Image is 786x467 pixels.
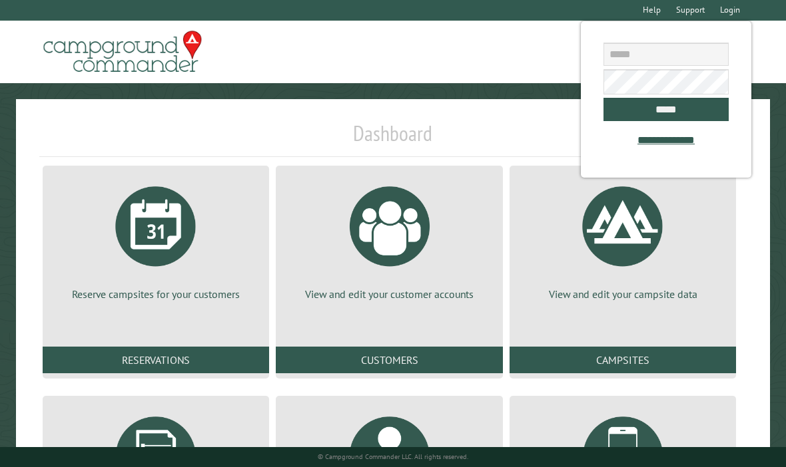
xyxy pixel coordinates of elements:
[510,347,736,373] a: Campsites
[59,176,253,301] a: Reserve campsites for your customers
[318,452,468,461] small: © Campground Commander LLC. All rights reserved.
[526,287,720,301] p: View and edit your campsite data
[43,347,269,373] a: Reservations
[39,26,206,78] img: Campground Commander
[292,176,486,301] a: View and edit your customer accounts
[276,347,502,373] a: Customers
[59,287,253,301] p: Reserve campsites for your customers
[292,287,486,301] p: View and edit your customer accounts
[39,120,747,157] h1: Dashboard
[526,176,720,301] a: View and edit your campsite data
